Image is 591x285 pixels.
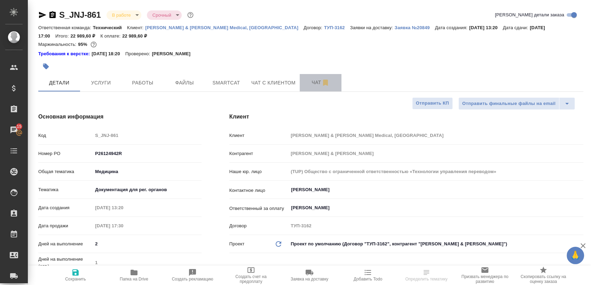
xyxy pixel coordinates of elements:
[38,204,93,211] p: Дата создания
[55,33,70,39] p: Итого:
[93,239,201,249] input: ✎ Введи что-нибудь
[127,25,145,30] p: Клиент:
[70,33,100,39] p: 22 989,60 ₽
[152,50,196,57] p: [PERSON_NAME]
[172,277,213,282] span: Создать рекламацию
[569,248,581,263] span: 🙏
[350,25,395,30] p: Заявки на доставку:
[93,221,153,231] input: Пустое поле
[38,256,93,270] p: Дней на выполнение (авт.)
[288,130,583,140] input: Пустое поле
[416,99,449,107] span: Отправить КП
[567,247,584,264] button: 🙏
[395,25,435,30] p: Заявка №20849
[288,221,583,231] input: Пустое поле
[222,266,280,285] button: Создать счет на предоплату
[291,277,328,282] span: Заявка на доставку
[514,266,573,285] button: Скопировать ссылку на оценку заказа
[186,10,195,19] button: Доп статусы указывают на важность/срочность заказа
[48,11,57,19] button: Скопировать ссылку
[84,79,118,87] span: Услуги
[100,33,122,39] p: К оплате:
[503,25,530,30] p: Дата сдачи:
[229,168,289,175] p: Наше юр. лицо
[38,168,93,175] p: Общая тематика
[226,274,276,284] span: Создать счет на предоплату
[458,97,575,110] div: split button
[13,123,26,130] span: 15
[339,266,397,285] button: Добавить Todo
[92,50,125,57] p: [DATE] 18:20
[460,274,510,284] span: Призвать менеджера по развитию
[229,222,289,229] p: Договор
[38,25,93,30] p: Ответственная команда:
[93,166,201,178] div: Медицина
[78,42,89,47] p: 95%
[38,113,202,121] h4: Основная информация
[59,10,101,19] a: S_JNJ-861
[580,207,581,209] button: Open
[93,130,201,140] input: Пустое поле
[42,79,76,87] span: Детали
[93,148,201,158] input: ✎ Введи что-нибудь
[38,150,93,157] p: Номер PO
[145,24,304,30] a: [PERSON_NAME] & [PERSON_NAME] Medical, [GEOGRAPHIC_DATA]
[163,266,222,285] button: Создать рекламацию
[495,11,564,18] span: [PERSON_NAME] детали заказа
[110,12,133,18] button: В работе
[405,277,447,282] span: Определить тематику
[229,150,289,157] p: Контрагент
[150,12,173,18] button: Срочный
[288,166,583,177] input: Пустое поле
[321,79,330,87] svg: Отписаться
[354,277,382,282] span: Добавить Todo
[125,50,152,57] p: Проверено:
[2,121,26,139] a: 15
[518,274,568,284] span: Скопировать ссылку на оценку заказа
[38,241,93,247] p: Дней на выполнение
[89,40,98,49] button: 958.38 RUB;
[288,238,583,250] div: Проект по умолчанию (Договор "ТУП-3162", контрагент "[PERSON_NAME] & [PERSON_NAME]")
[38,222,93,229] p: Дата продажи
[93,203,153,213] input: Пустое поле
[168,79,201,87] span: Файлы
[229,132,289,139] p: Клиент
[304,25,324,30] p: Договор:
[93,184,201,196] div: Документация для рег. органов
[93,258,201,268] input: Пустое поле
[469,25,503,30] p: [DATE] 13:20
[38,42,78,47] p: Маржинальность:
[229,113,583,121] h4: Клиент
[210,79,243,87] span: Smartcat
[229,205,289,212] p: Ответственный за оплату
[229,241,245,247] p: Проект
[251,79,295,87] span: Чат с клиентом
[145,25,304,30] p: [PERSON_NAME] & [PERSON_NAME] Medical, [GEOGRAPHIC_DATA]
[412,97,453,109] button: Отправить КП
[397,266,456,285] button: Определить тематику
[229,187,289,194] p: Контактное лицо
[38,59,54,74] button: Добавить тэг
[288,148,583,158] input: Пустое поле
[38,50,92,57] a: Требования к верстке:
[324,24,350,30] a: ТУП-3162
[304,78,337,87] span: Чат
[324,25,350,30] p: ТУП-3162
[458,97,559,110] button: Отправить финальные файлы на email
[395,24,435,31] button: Заявка №20849
[38,132,93,139] p: Код
[462,100,555,108] span: Отправить финальные файлы на email
[38,11,47,19] button: Скопировать ссылку для ЯМессенджера
[122,33,152,39] p: 22 989,60 ₽
[107,10,141,20] div: В работе
[580,189,581,190] button: Open
[38,50,92,57] div: Нажми, чтобы открыть папку с инструкцией
[435,25,469,30] p: Дата создания:
[93,25,127,30] p: Технический
[147,10,182,20] div: В работе
[456,266,514,285] button: Призвать менеджера по развитию
[46,266,105,285] button: Сохранить
[38,186,93,193] p: Тематика
[65,277,86,282] span: Сохранить
[280,266,339,285] button: Заявка на доставку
